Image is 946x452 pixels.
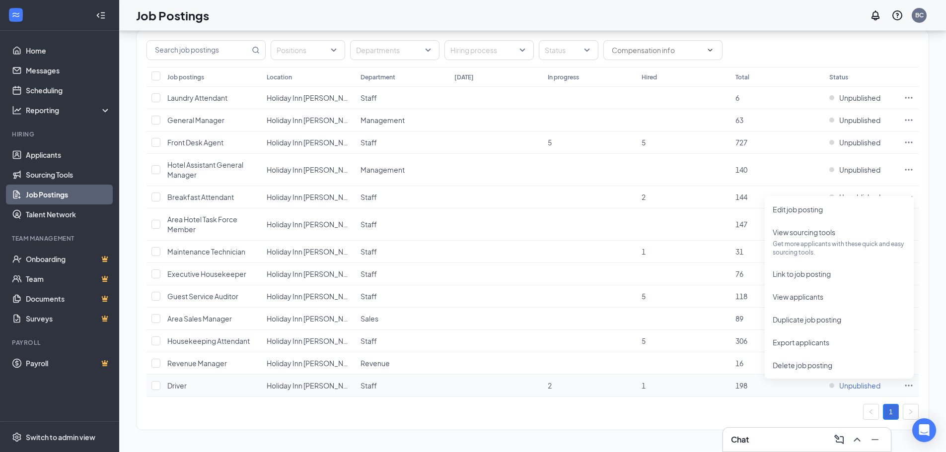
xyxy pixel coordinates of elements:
[167,314,232,323] span: Area Sales Manager
[356,352,449,375] td: Revenue
[267,193,360,201] span: Holiday Inn [PERSON_NAME]
[642,381,646,390] span: 1
[735,292,747,301] span: 118
[904,93,914,103] svg: Ellipses
[361,292,377,301] span: Staff
[915,11,924,19] div: BC
[26,204,111,224] a: Talent Network
[773,205,823,214] span: Edit job posting
[642,247,646,256] span: 1
[167,336,250,345] span: Housekeeping Attendant
[12,105,22,115] svg: Analysis
[773,269,831,278] span: Link to job posting
[267,93,360,102] span: Holiday Inn [PERSON_NAME]
[642,336,646,345] span: 5
[267,359,360,368] span: Holiday Inn [PERSON_NAME]
[863,404,879,420] li: Previous Page
[167,292,238,301] span: Guest Service Auditor
[361,381,377,390] span: Staff
[262,208,356,241] td: Holiday Inn Granger
[706,46,714,54] svg: ChevronDown
[12,234,109,243] div: Team Management
[637,67,730,87] th: Hired
[773,315,841,324] span: Duplicate job posting
[867,432,883,448] button: Minimize
[361,359,390,368] span: Revenue
[849,432,865,448] button: ChevronUp
[735,314,743,323] span: 89
[839,381,880,390] span: Unpublished
[735,193,747,201] span: 144
[26,353,111,373] a: PayrollCrown
[839,93,880,103] span: Unpublished
[869,434,881,446] svg: Minimize
[904,192,914,202] svg: Ellipses
[12,338,109,347] div: Payroll
[26,185,111,204] a: Job Postings
[356,308,449,330] td: Sales
[267,116,360,125] span: Holiday Inn [PERSON_NAME]
[824,67,899,87] th: Status
[262,186,356,208] td: Holiday Inn Granger
[26,269,111,289] a: TeamCrown
[267,247,360,256] span: Holiday Inn [PERSON_NAME]
[735,269,743,278] span: 76
[361,73,395,81] div: Department
[361,93,377,102] span: Staff
[548,138,552,147] span: 5
[167,73,204,81] div: Job postings
[262,131,356,154] td: Holiday Inn Granger
[735,138,747,147] span: 727
[26,145,111,165] a: Applicants
[26,309,111,328] a: SurveysCrown
[642,193,646,201] span: 2
[26,432,95,442] div: Switch to admin view
[773,338,829,347] span: Export applicants
[26,249,111,269] a: OnboardingCrown
[262,154,356,186] td: Holiday Inn Granger
[449,67,543,87] th: [DATE]
[136,7,209,24] h1: Job Postings
[642,292,646,301] span: 5
[543,67,637,87] th: In progress
[262,109,356,131] td: Holiday Inn Granger
[26,105,111,115] div: Reporting
[735,93,739,102] span: 6
[167,138,223,147] span: Front Desk Agent
[735,381,747,390] span: 198
[262,87,356,109] td: Holiday Inn Granger
[356,285,449,308] td: Staff
[891,9,903,21] svg: QuestionInfo
[147,41,250,60] input: Search job postings
[262,263,356,285] td: Holiday Inn Granger
[735,359,743,368] span: 16
[903,404,919,420] li: Next Page
[356,154,449,186] td: Management
[96,10,106,20] svg: Collapse
[904,381,914,390] svg: Ellipses
[262,352,356,375] td: Holiday Inn Granger
[912,418,936,442] div: Open Intercom Messenger
[26,61,111,80] a: Messages
[356,241,449,263] td: Staff
[167,160,243,179] span: Hotel Assistant General Manager
[356,109,449,131] td: Management
[773,228,835,237] span: View sourcing tools
[262,241,356,263] td: Holiday Inn Granger
[883,404,899,420] li: 1
[735,247,743,256] span: 31
[267,381,360,390] span: Holiday Inn [PERSON_NAME]
[839,115,880,125] span: Unpublished
[735,220,747,229] span: 147
[167,381,187,390] span: Driver
[361,247,377,256] span: Staff
[262,308,356,330] td: Holiday Inn Granger
[356,87,449,109] td: Staff
[839,137,880,147] span: Unpublished
[26,289,111,309] a: DocumentsCrown
[262,285,356,308] td: Holiday Inn Granger
[26,80,111,100] a: Scheduling
[548,381,552,390] span: 2
[735,116,743,125] span: 63
[361,336,377,345] span: Staff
